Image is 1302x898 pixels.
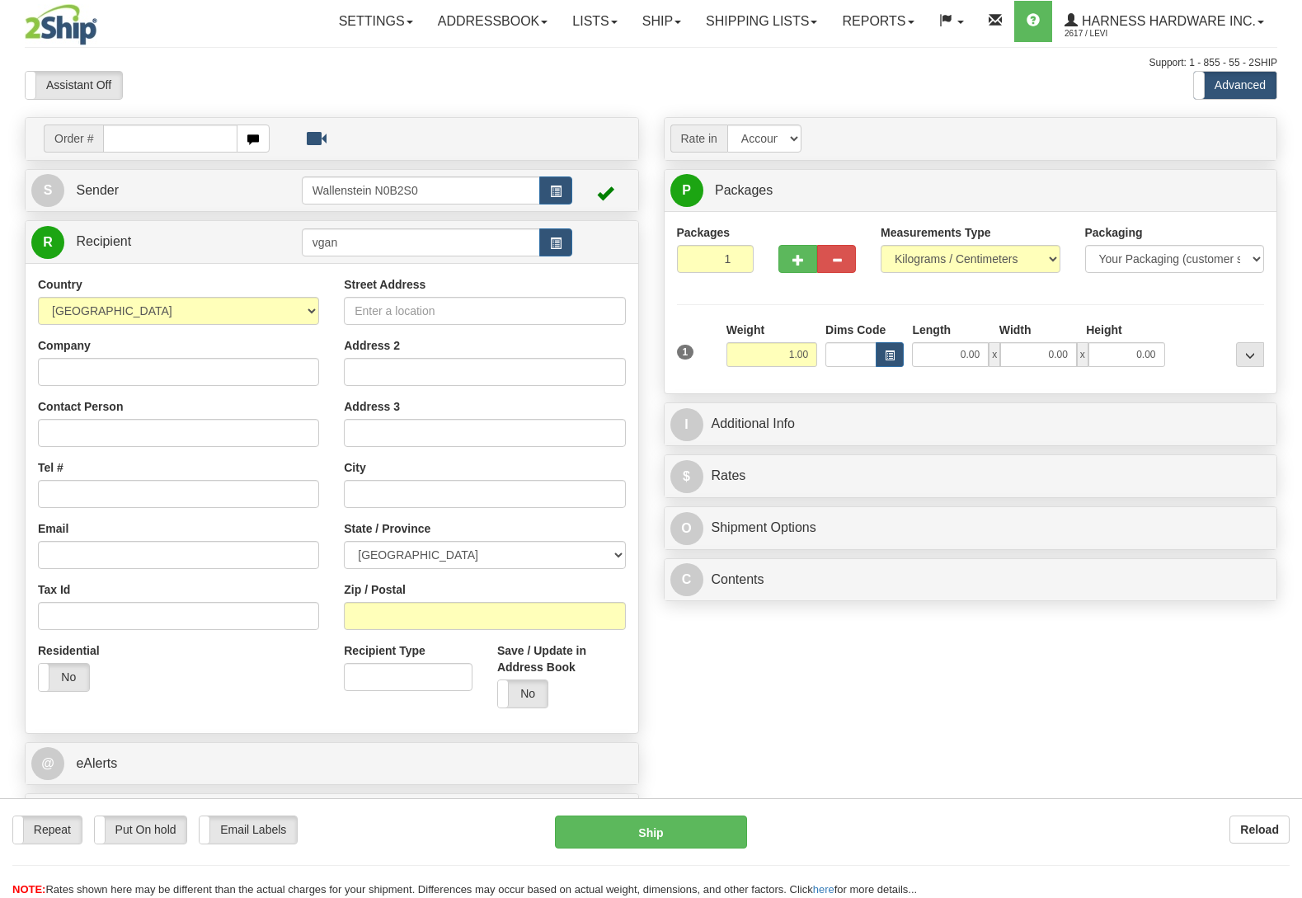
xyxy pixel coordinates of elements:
[670,511,1271,545] a: OShipment Options
[830,1,926,42] a: Reports
[670,459,1271,493] a: $Rates
[1229,816,1290,844] button: Reload
[344,398,400,415] label: Address 3
[670,460,703,493] span: $
[1086,322,1122,338] label: Height
[670,408,703,441] span: I
[912,322,951,338] label: Length
[302,228,540,256] input: Recipient Id
[327,1,425,42] a: Settings
[31,226,64,259] span: R
[95,816,187,844] label: Put On hold
[344,459,365,476] label: City
[1065,26,1188,42] span: 2617 / Levi
[31,747,64,780] span: @
[1078,14,1256,28] span: Harness Hardware Inc.
[1236,342,1264,367] div: ...
[989,342,1000,367] span: x
[344,520,430,537] label: State / Province
[670,563,703,596] span: C
[344,337,400,354] label: Address 2
[425,1,561,42] a: Addressbook
[813,883,834,896] a: here
[715,183,773,197] span: Packages
[825,322,886,338] label: Dims Code
[31,174,302,208] a: S Sender
[31,747,632,781] a: @ eAlerts
[302,176,540,205] input: Sender Id
[76,756,117,770] span: eAlerts
[344,581,406,598] label: Zip / Postal
[1240,823,1279,836] b: Reload
[670,125,727,153] span: Rate in
[555,816,747,849] button: Ship
[38,581,70,598] label: Tax Id
[498,680,548,708] label: No
[693,1,830,42] a: Shipping lists
[344,297,625,325] input: Enter a location
[38,459,63,476] label: Tel #
[726,322,764,338] label: Weight
[12,883,45,896] span: NOTE:
[38,398,123,415] label: Contact Person
[76,183,119,197] span: Sender
[31,174,64,207] span: S
[25,4,97,45] img: logo2617.jpg
[38,642,100,659] label: Residential
[670,407,1271,441] a: IAdditional Info
[560,1,629,42] a: Lists
[26,72,122,99] label: Assistant Off
[630,1,693,42] a: Ship
[25,56,1277,70] div: Support: 1 - 855 - 55 - 2SHIP
[670,512,703,545] span: O
[677,224,731,241] label: Packages
[38,520,68,537] label: Email
[344,642,425,659] label: Recipient Type
[1194,72,1276,99] label: Advanced
[344,276,425,293] label: Street Address
[670,174,1271,208] a: P Packages
[999,322,1032,338] label: Width
[31,225,271,259] a: R Recipient
[670,563,1271,597] a: CContents
[38,337,91,354] label: Company
[13,816,82,844] label: Repeat
[76,234,131,248] span: Recipient
[677,345,694,360] span: 1
[39,664,89,691] label: No
[200,816,297,844] label: Email Labels
[1085,224,1143,241] label: Packaging
[38,276,82,293] label: Country
[881,224,991,241] label: Measurements Type
[1264,364,1300,533] iframe: chat widget
[670,174,703,207] span: P
[1077,342,1088,367] span: x
[44,125,103,153] span: Order #
[497,642,626,675] label: Save / Update in Address Book
[1052,1,1276,42] a: Harness Hardware Inc. 2617 / Levi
